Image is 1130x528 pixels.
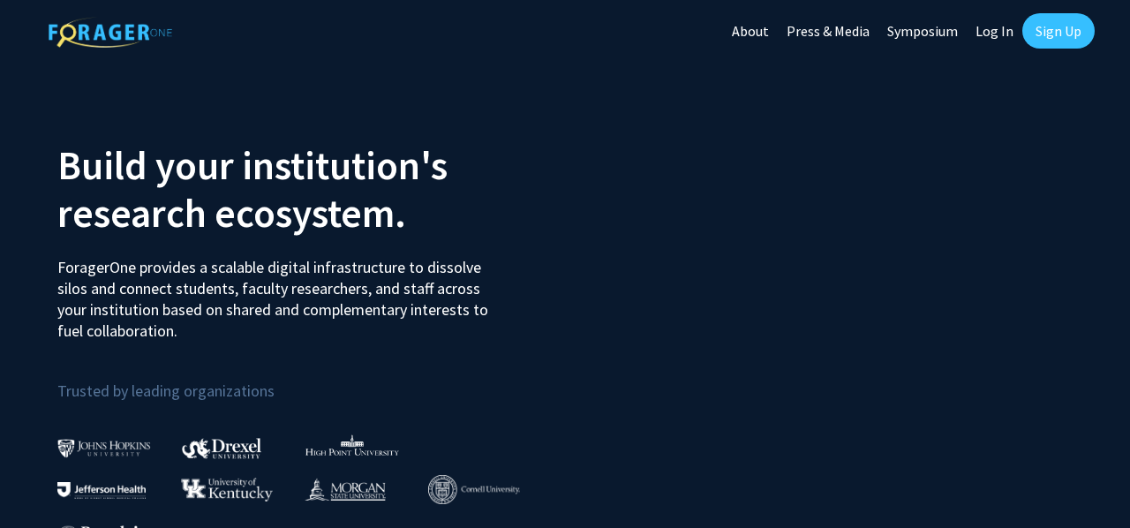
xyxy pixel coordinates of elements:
[305,478,386,501] img: Morgan State University
[181,478,273,502] img: University of Kentucky
[428,475,520,504] img: Cornell University
[1022,13,1095,49] a: Sign Up
[57,141,552,237] h2: Build your institution's research ecosystem.
[57,356,552,404] p: Trusted by leading organizations
[305,434,399,456] img: High Point University
[57,244,493,342] p: ForagerOne provides a scalable digital infrastructure to dissolve silos and connect students, fac...
[49,17,172,48] img: ForagerOne Logo
[182,438,261,458] img: Drexel University
[57,439,151,457] img: Johns Hopkins University
[57,482,146,499] img: Thomas Jefferson University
